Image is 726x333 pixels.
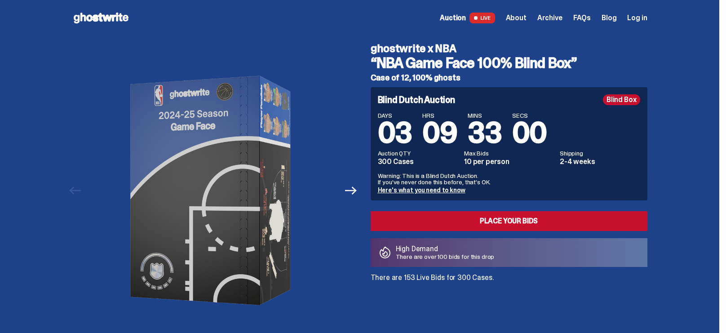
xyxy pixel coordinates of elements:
[378,158,459,165] dd: 300 Cases
[422,112,457,119] span: HRS
[378,186,465,194] a: Here's what you need to know
[627,14,647,22] a: Log in
[371,56,647,70] h3: “NBA Game Face 100% Blind Box”
[560,158,640,165] dd: 2-4 weeks
[378,95,455,104] h4: Blind Dutch Auction
[396,245,495,253] p: High Demand
[602,14,616,22] a: Blog
[378,112,412,119] span: DAYS
[371,43,647,54] h4: ghostwrite x NBA
[468,114,501,151] span: 33
[469,13,495,23] span: LIVE
[512,114,547,151] span: 00
[560,150,640,156] dt: Shipping
[422,114,457,151] span: 09
[341,181,361,200] button: Next
[396,253,495,260] p: There are over 100 bids for this drop
[506,14,527,22] a: About
[573,14,591,22] a: FAQs
[464,150,554,156] dt: Max Bids
[371,211,647,231] a: Place your Bids
[378,150,459,156] dt: Auction QTY
[371,74,647,82] h5: Case of 12, 100% ghosts
[440,14,466,22] span: Auction
[603,94,640,105] div: Blind Box
[537,14,562,22] a: Archive
[464,158,554,165] dd: 10 per person
[378,114,412,151] span: 03
[512,112,547,119] span: SECS
[468,112,501,119] span: MINS
[378,173,640,185] p: Warning: This is a Blind Dutch Auction. If you’ve never done this before, that’s OK.
[371,274,647,281] p: There are 153 Live Bids for 300 Cases.
[440,13,495,23] a: Auction LIVE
